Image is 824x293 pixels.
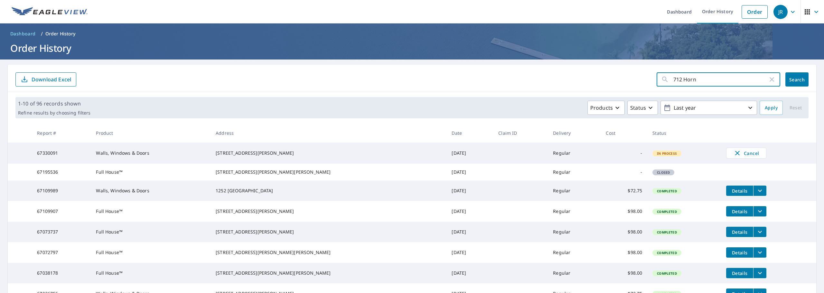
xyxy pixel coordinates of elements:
button: filesDropdownBtn-67038178 [753,268,766,278]
button: filesDropdownBtn-67109907 [753,206,766,216]
th: Date [446,124,493,142]
p: Products [590,104,613,112]
button: detailsBtn-67073737 [726,227,753,237]
td: [DATE] [446,180,493,201]
div: [STREET_ADDRESS][PERSON_NAME][PERSON_NAME] [216,249,441,256]
td: $98.00 [601,263,647,283]
span: Completed [653,209,680,214]
button: Last year [660,101,757,115]
td: Full House™ [91,263,211,283]
td: 67109989 [32,180,91,201]
nav: breadcrumb [8,29,816,39]
h1: Order History [8,41,816,55]
td: Regular [548,164,601,180]
td: Full House™ [91,222,211,242]
td: [DATE] [446,164,493,180]
div: JR [773,5,788,19]
span: Details [730,229,749,235]
div: [STREET_ADDRESS][PERSON_NAME][PERSON_NAME] [216,270,441,276]
td: 67073737 [32,222,91,242]
div: [STREET_ADDRESS][PERSON_NAME] [216,208,441,215]
p: Refine results by choosing filters [18,110,90,116]
td: Regular [548,242,601,263]
span: Completed [653,251,680,255]
td: 67330091 [32,142,91,164]
td: $98.00 [601,242,647,263]
td: Full House™ [91,201,211,222]
span: Details [730,188,749,194]
td: Regular [548,142,601,164]
span: Apply [765,104,778,112]
span: Completed [653,271,680,276]
td: Walls, Windows & Doors [91,142,211,164]
button: Products [587,101,625,115]
span: Completed [653,189,680,193]
td: $98.00 [601,201,647,222]
li: / [41,30,43,38]
th: Product [91,124,211,142]
td: [DATE] [446,263,493,283]
button: filesDropdownBtn-67109989 [753,186,766,196]
a: Order [742,5,768,19]
td: Full House™ [91,242,211,263]
div: [STREET_ADDRESS][PERSON_NAME] [216,150,441,156]
td: Regular [548,201,601,222]
div: 1252 [GEOGRAPHIC_DATA] [216,188,441,194]
span: Dashboard [10,31,36,37]
span: Cancel [733,149,760,157]
button: filesDropdownBtn-67072797 [753,247,766,258]
span: In Process [653,151,681,156]
span: Completed [653,230,680,234]
button: detailsBtn-67072797 [726,247,753,258]
th: Cost [601,124,647,142]
div: [STREET_ADDRESS][PERSON_NAME][PERSON_NAME] [216,169,441,175]
td: Full House™ [91,164,211,180]
span: Details [730,208,749,215]
td: [DATE] [446,201,493,222]
button: Status [627,101,658,115]
td: - [601,142,647,164]
p: Last year [671,102,746,114]
td: - [601,164,647,180]
td: $98.00 [601,222,647,242]
td: Walls, Windows & Doors [91,180,211,201]
th: Address [211,124,446,142]
td: 67038178 [32,263,91,283]
p: Download Excel [32,76,71,83]
div: [STREET_ADDRESS][PERSON_NAME] [216,229,441,235]
button: Download Excel [15,72,76,87]
td: Regular [548,180,601,201]
button: Apply [760,101,783,115]
td: 67072797 [32,242,91,263]
button: detailsBtn-67038178 [726,268,753,278]
th: Report # [32,124,91,142]
p: Order History [45,31,76,37]
span: Search [791,77,803,83]
button: Search [785,72,809,87]
th: Status [647,124,721,142]
td: [DATE] [446,242,493,263]
button: detailsBtn-67109989 [726,186,753,196]
th: Delivery [548,124,601,142]
span: Details [730,270,749,276]
button: Cancel [726,148,766,159]
td: $72.75 [601,180,647,201]
button: filesDropdownBtn-67073737 [753,227,766,237]
td: 67109907 [32,201,91,222]
td: [DATE] [446,222,493,242]
td: [DATE] [446,142,493,164]
td: 67195536 [32,164,91,180]
p: 1-10 of 96 records shown [18,100,90,107]
span: Details [730,250,749,256]
th: Claim ID [493,124,548,142]
input: Address, Report #, Claim ID, etc. [673,70,768,88]
td: Regular [548,222,601,242]
td: Regular [548,263,601,283]
button: detailsBtn-67109907 [726,206,753,216]
span: Closed [653,170,674,175]
p: Status [630,104,646,112]
img: EV Logo [12,7,88,17]
a: Dashboard [8,29,38,39]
